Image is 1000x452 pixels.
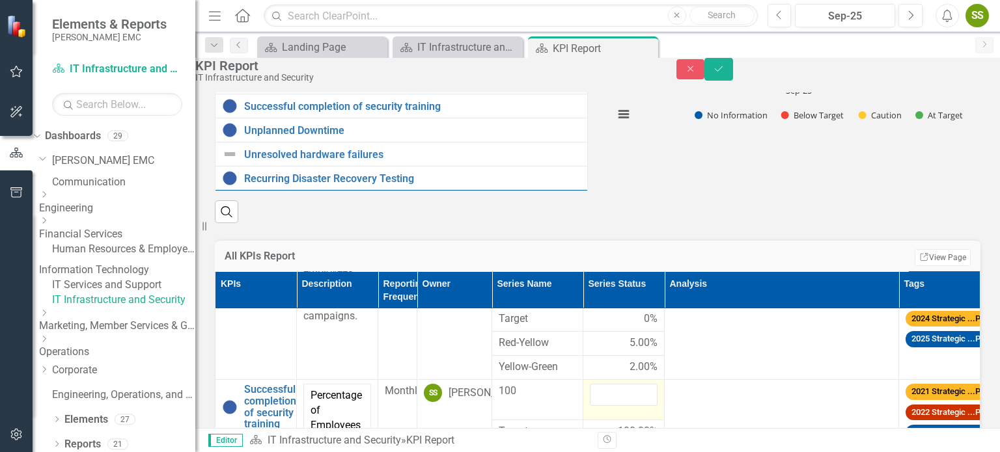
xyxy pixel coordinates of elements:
div: IT Infrastructure and Security [195,73,650,83]
button: View chart menu, Chart [615,105,633,123]
div: 21 [107,438,128,449]
span: Target [499,424,576,439]
a: Unplanned Downtime [244,125,581,137]
a: [PERSON_NAME] EMC [52,153,195,168]
span: 2.00% [630,360,658,375]
span: 2024 Strategic ...PIs [906,311,993,327]
button: Show Below Target [781,109,844,121]
td: Double-Click to Edit Right Click for Context Menu [215,118,588,142]
div: [PERSON_NAME] [449,386,527,401]
a: View Page [915,249,971,266]
a: IT Infrastructure and Security [268,434,401,446]
div: Sep-25 [799,8,891,24]
a: IT Infrastructure and Security [52,293,195,308]
button: SS [965,4,989,27]
span: 2022 Strategic ...PIs [906,405,993,421]
div: KPI Report [553,40,655,57]
td: Double-Click to Edit Right Click for Context Menu [215,142,588,166]
a: Unresolved hardware failures [244,149,581,161]
text: Caution [871,109,902,121]
div: SS [424,384,442,402]
div: IT Infrastructure and Security [417,39,520,55]
a: Successful completion of security training [244,101,581,113]
td: Double-Click to Edit Right Click for Context Menu [215,94,588,118]
a: Successful completion of security training [244,384,296,429]
a: Engineering [39,201,195,216]
a: Operations [39,345,195,360]
a: Marketing, Member Services & Government Affairs [39,319,195,334]
a: Corporate [52,363,195,378]
a: IT Infrastructure and Security [396,39,520,55]
span: 0% [644,312,658,326]
div: 29 [107,131,128,142]
td: Double-Click to Edit Right Click for Context Menu [215,166,588,191]
img: ClearPoint Strategy [5,14,30,38]
a: IT Infrastructure and Security [52,62,182,77]
button: Search [689,7,755,25]
span: 5.00% [630,336,658,351]
a: Information Technology [39,263,195,278]
div: KPI Report [406,434,454,446]
a: Dashboards [45,129,101,144]
input: Search Below... [52,93,182,116]
h3: All KPIs Report [225,250,639,262]
span: Elements & Reports [52,16,167,32]
img: Not Defined [222,146,238,162]
a: Human Resources & Employee Development [52,242,195,257]
div: 27 [115,414,135,425]
a: Communication [52,175,195,190]
span: 2025 Strategic ...PIs [906,331,993,347]
a: Engineering, Operations, and Technology [52,388,195,403]
span: 100.00% [618,424,658,439]
span: Yellow-Green [499,360,576,375]
a: Elements [64,412,108,427]
input: Search ClearPoint... [264,5,757,27]
img: No Information [222,399,238,415]
a: Recurring Disaster Recovery Testing [244,173,581,185]
div: » [249,433,588,448]
span: Red-Yellow [499,336,576,351]
div: Landing Page [282,39,384,55]
button: Show At Target [915,109,963,121]
button: Show No Information [695,109,767,121]
img: No Information [222,122,238,138]
small: [PERSON_NAME] EMC [52,32,167,42]
div: Monthly [385,384,410,399]
span: 2023 Strategic ...PIs [906,425,993,441]
img: No Information [222,98,238,114]
button: Show Caution [859,109,901,121]
a: IT Services and Support [52,278,195,293]
a: Reports [64,437,101,452]
div: KPI Report [195,59,650,73]
img: No Information [222,170,238,186]
a: Landing Page [260,39,384,55]
span: 100 [499,384,576,399]
span: Editor [208,434,243,447]
a: Financial Services [39,227,195,242]
span: Search [708,10,736,20]
span: Target [499,312,576,326]
span: 2021 Strategic ...PIs [906,384,993,400]
button: Sep-25 [795,4,895,27]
